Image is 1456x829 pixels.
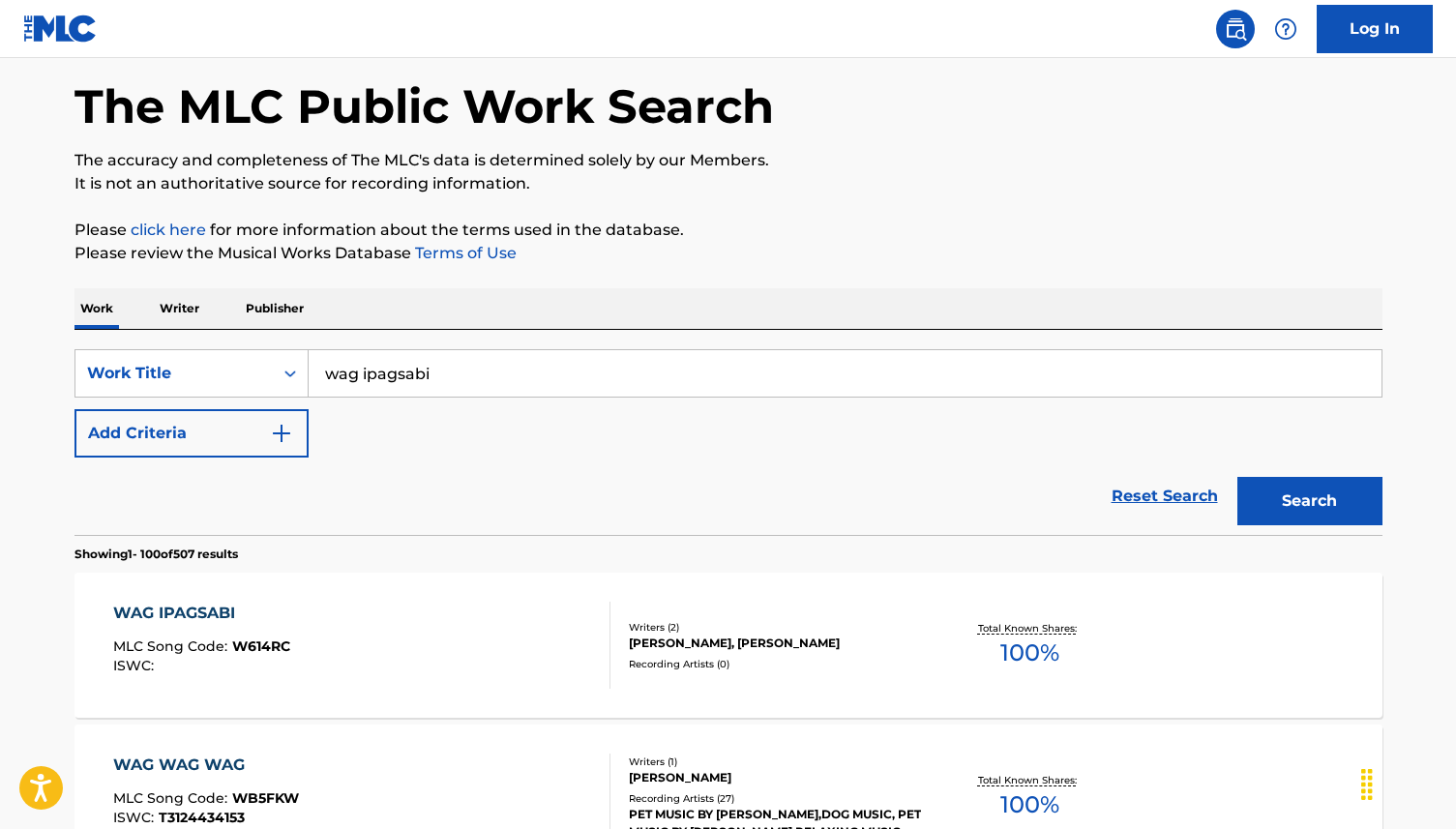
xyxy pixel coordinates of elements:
[113,754,299,777] div: WAG WAG WAG
[131,221,206,239] a: click here
[74,219,1382,242] p: Please for more information about the terms used in the database.
[74,172,1382,195] p: It is not an authoritative source for recording information.
[1359,736,1456,829] iframe: Chat Widget
[1102,475,1228,518] a: Reset Search
[74,149,1382,172] p: The accuracy and completeness of The MLC's data is determined solely by our Members.
[629,635,921,652] div: [PERSON_NAME], [PERSON_NAME]
[113,602,290,625] div: WAG IPAGSABI
[1000,787,1059,822] span: 100 %
[113,789,232,807] span: MLC Song Code :
[232,637,290,655] span: W614RC
[74,409,309,458] button: Add Criteria
[74,349,1382,535] form: Search Form
[1352,755,1382,814] div: Drag
[23,15,98,43] img: MLC Logo
[240,288,310,329] p: Publisher
[159,809,245,826] span: T3124434153
[113,637,232,655] span: MLC Song Code :
[411,244,517,262] a: Terms of Use
[154,288,205,329] p: Writer
[629,657,921,671] div: Recording Artists ( 0 )
[1216,10,1255,48] a: Public Search
[1000,636,1059,670] span: 100 %
[629,791,921,806] div: Recording Artists ( 27 )
[629,769,921,786] div: [PERSON_NAME]
[74,288,119,329] p: Work
[232,789,299,807] span: WB5FKW
[629,620,921,635] div: Writers ( 2 )
[629,755,921,769] div: Writers ( 1 )
[270,422,293,445] img: 9d2ae6d4665cec9f34b9.svg
[74,242,1382,265] p: Please review the Musical Works Database
[978,621,1082,636] p: Total Known Shares:
[1317,5,1433,53] a: Log In
[87,362,261,385] div: Work Title
[1266,10,1305,48] div: Help
[978,773,1082,787] p: Total Known Shares:
[74,546,238,563] p: Showing 1 - 100 of 507 results
[113,657,159,674] span: ISWC :
[1274,17,1297,41] img: help
[1224,17,1247,41] img: search
[74,573,1382,718] a: WAG IPAGSABIMLC Song Code:W614RCISWC:Writers (2)[PERSON_NAME], [PERSON_NAME]Recording Artists (0)...
[74,77,774,135] h1: The MLC Public Work Search
[113,809,159,826] span: ISWC :
[1237,477,1382,525] button: Search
